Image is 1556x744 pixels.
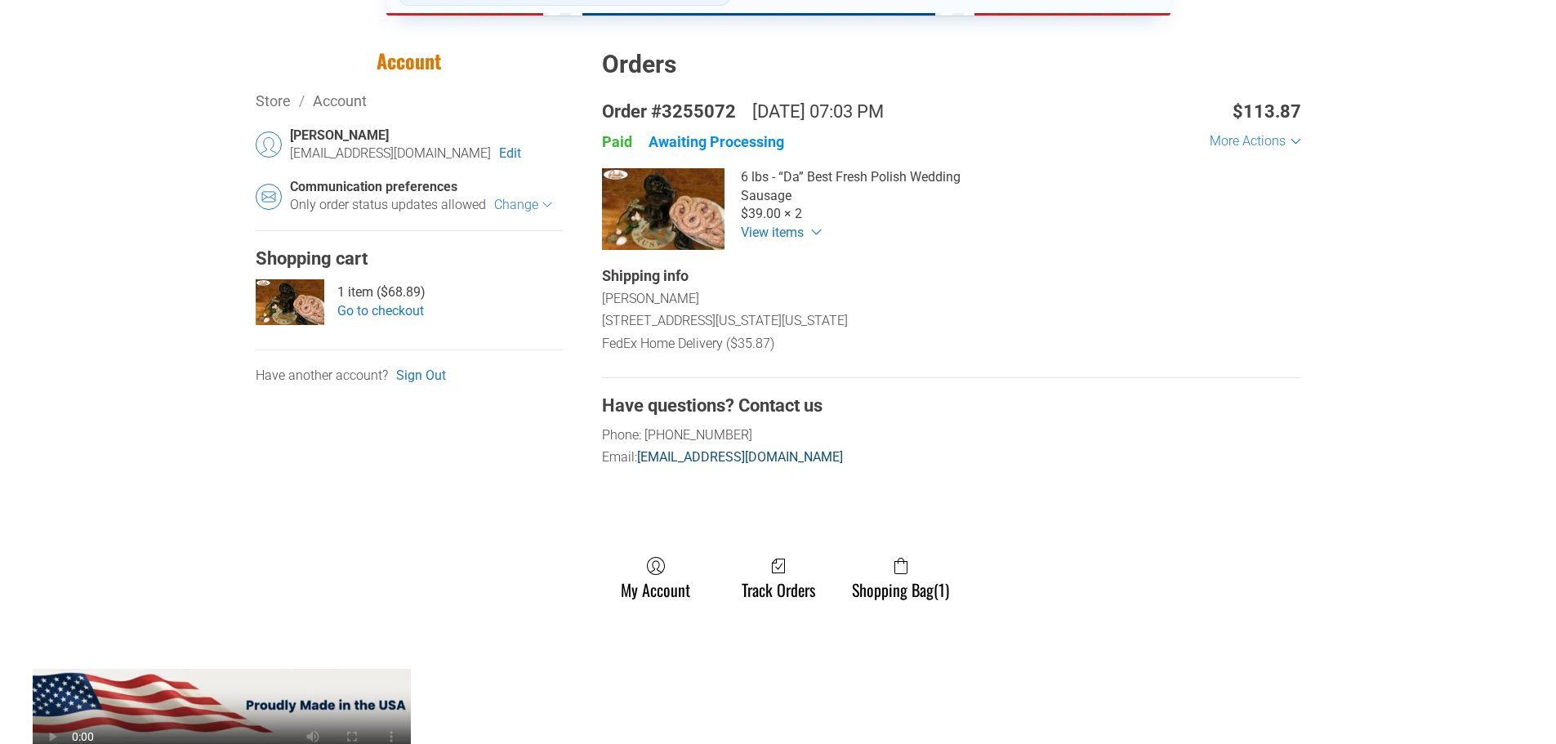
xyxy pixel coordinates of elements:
a: Shopping Bag(1) [844,556,957,599]
a: Store [256,92,291,109]
div: Order #3255072 [602,100,736,124]
div: Paid [602,132,632,151]
div: Have another account? [256,367,388,385]
div: Shipping info [602,266,1301,285]
div: Phone: [PHONE_NUMBER] [602,426,1301,444]
a: Track Orders [733,556,823,599]
h1: Account [256,48,563,74]
span: / [291,92,313,109]
div: Only order status updates allowed [290,196,486,214]
div: [PERSON_NAME] [290,127,563,145]
a: Account [313,92,367,109]
div: Shopping cart [256,247,563,271]
div: Breadcrumbs [256,91,563,111]
a: Sign Out [396,367,446,385]
div: Have questions? Contact us [602,394,1301,418]
div: More Actions [1210,133,1291,149]
div: Orders [602,48,1301,80]
a: My Account [613,556,698,599]
div: Communication preferences [290,179,563,196]
a: Edit [499,145,521,163]
div: $113.87 [1233,100,1301,124]
div: [EMAIL_ADDRESS][DOMAIN_NAME] [290,145,491,163]
div: FedEx Home Delivery ($35.87) [602,335,1301,353]
div: [STREET_ADDRESS][US_STATE][US_STATE] [602,312,1301,330]
div: [DATE] 07:03 PM [752,100,884,124]
div: Email: [602,448,1301,466]
div: Awaiting Processing [649,132,784,151]
a: [EMAIL_ADDRESS][DOMAIN_NAME] [637,449,843,465]
div: [PERSON_NAME] [602,290,1301,308]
